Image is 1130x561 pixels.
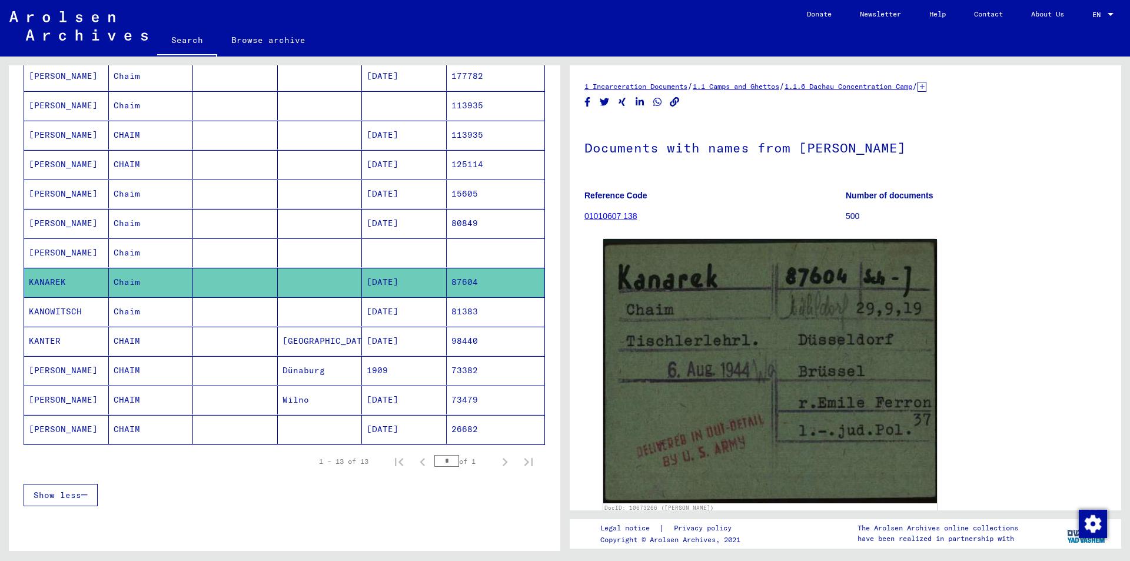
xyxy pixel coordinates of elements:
[687,81,693,91] span: /
[600,522,659,535] a: Legal notice
[1065,519,1109,548] img: yv_logo.png
[411,450,434,473] button: Previous page
[24,386,109,414] mat-cell: [PERSON_NAME]
[447,268,545,297] mat-cell: 87604
[109,386,194,414] mat-cell: CHAIM
[387,450,411,473] button: First page
[24,180,109,208] mat-cell: [PERSON_NAME]
[362,415,447,444] mat-cell: [DATE]
[24,327,109,356] mat-cell: KANTER
[24,484,98,506] button: Show less
[24,150,109,179] mat-cell: [PERSON_NAME]
[493,450,517,473] button: Next page
[447,386,545,414] mat-cell: 73479
[362,356,447,385] mat-cell: 1909
[24,91,109,120] mat-cell: [PERSON_NAME]
[24,356,109,385] mat-cell: [PERSON_NAME]
[858,523,1018,533] p: The Arolsen Archives online collections
[362,150,447,179] mat-cell: [DATE]
[584,191,647,200] b: Reference Code
[278,386,363,414] mat-cell: Wilno
[779,81,785,91] span: /
[447,356,545,385] mat-cell: 73382
[604,504,714,511] a: DocID: 10673266 ([PERSON_NAME])
[24,268,109,297] mat-cell: KANAREK
[362,180,447,208] mat-cell: [DATE]
[447,297,545,326] mat-cell: 81383
[600,522,746,535] div: |
[217,26,320,54] a: Browse archive
[34,490,81,500] span: Show less
[517,450,540,473] button: Last page
[362,327,447,356] mat-cell: [DATE]
[362,268,447,297] mat-cell: [DATE]
[24,209,109,238] mat-cell: [PERSON_NAME]
[362,209,447,238] mat-cell: [DATE]
[693,82,779,91] a: 1.1 Camps and Ghettos
[319,456,368,467] div: 1 – 13 of 13
[24,121,109,150] mat-cell: [PERSON_NAME]
[584,211,637,221] a: 01010607 138
[447,415,545,444] mat-cell: 26682
[278,356,363,385] mat-cell: Dünaburg
[846,210,1106,223] p: 500
[109,62,194,91] mat-cell: Chaim
[109,209,194,238] mat-cell: Chaim
[447,91,545,120] mat-cell: 113935
[109,415,194,444] mat-cell: CHAIM
[362,297,447,326] mat-cell: [DATE]
[652,95,664,109] button: Share on WhatsApp
[109,180,194,208] mat-cell: Chaim
[846,191,933,200] b: Number of documents
[278,327,363,356] mat-cell: [GEOGRAPHIC_DATA]
[109,297,194,326] mat-cell: Chaim
[109,91,194,120] mat-cell: Chaim
[447,327,545,356] mat-cell: 98440
[599,95,611,109] button: Share on Twitter
[447,150,545,179] mat-cell: 125114
[109,150,194,179] mat-cell: CHAIM
[584,82,687,91] a: 1 Incarceration Documents
[1079,510,1107,538] img: Change consent
[109,327,194,356] mat-cell: CHAIM
[9,11,148,41] img: Arolsen_neg.svg
[447,62,545,91] mat-cell: 177782
[664,522,746,535] a: Privacy policy
[24,62,109,91] mat-cell: [PERSON_NAME]
[669,95,681,109] button: Copy link
[362,62,447,91] mat-cell: [DATE]
[24,415,109,444] mat-cell: [PERSON_NAME]
[584,121,1106,172] h1: Documents with names from [PERSON_NAME]
[109,121,194,150] mat-cell: CHAIM
[109,356,194,385] mat-cell: CHAIM
[362,386,447,414] mat-cell: [DATE]
[109,238,194,267] mat-cell: Chaim
[600,535,746,545] p: Copyright © Arolsen Archives, 2021
[362,121,447,150] mat-cell: [DATE]
[447,209,545,238] mat-cell: 80849
[912,81,918,91] span: /
[24,238,109,267] mat-cell: [PERSON_NAME]
[447,121,545,150] mat-cell: 113935
[434,456,493,467] div: of 1
[785,82,912,91] a: 1.1.6 Dachau Concentration Camp
[581,95,594,109] button: Share on Facebook
[603,239,937,503] img: 001.jpg
[157,26,217,57] a: Search
[1092,11,1105,19] span: EN
[109,268,194,297] mat-cell: Chaim
[858,533,1018,544] p: have been realized in partnership with
[447,180,545,208] mat-cell: 15605
[24,297,109,326] mat-cell: KANOWITSCH
[616,95,629,109] button: Share on Xing
[634,95,646,109] button: Share on LinkedIn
